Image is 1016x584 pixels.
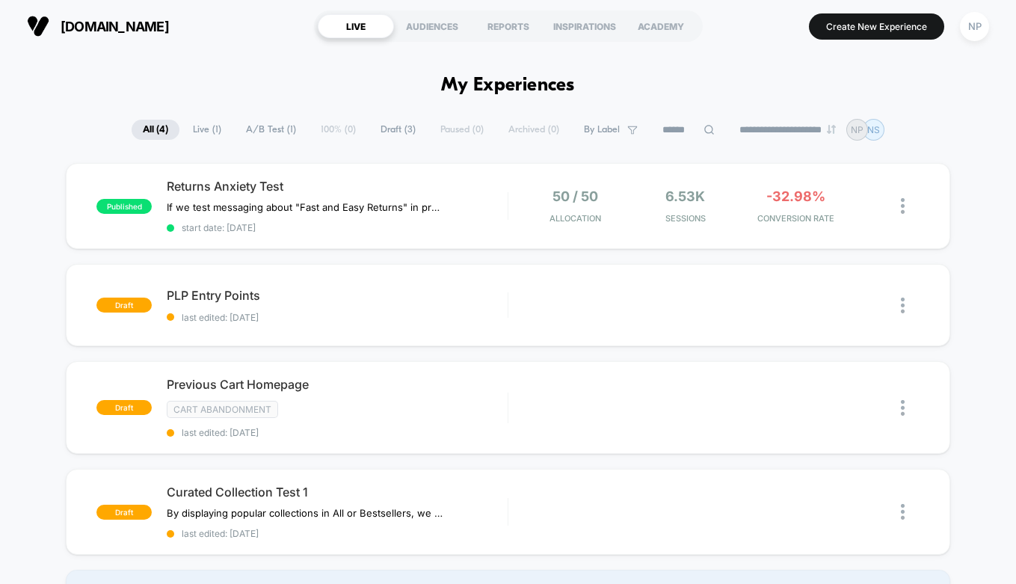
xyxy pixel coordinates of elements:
button: [DOMAIN_NAME] [22,14,173,38]
span: By displaying popular collections in All or Bestsellers, we will increase engagement and decrease... [167,507,444,519]
div: INSPIRATIONS [547,14,623,38]
img: Visually logo [27,15,49,37]
img: close [901,298,905,313]
span: [DOMAIN_NAME] [61,19,169,34]
span: A/B Test ( 1 ) [235,120,307,140]
div: REPORTS [470,14,547,38]
p: NP [851,124,863,135]
span: Curated Collection Test 1 [167,485,507,500]
span: Sessions [634,213,737,224]
span: Returns Anxiety Test [167,179,507,194]
span: Draft ( 3 ) [369,120,427,140]
span: draft [96,505,152,520]
span: By Label [584,124,620,135]
p: NS [867,124,880,135]
div: NP [960,12,989,41]
span: last edited: [DATE] [167,528,507,539]
img: end [827,125,836,134]
img: close [901,504,905,520]
span: start date: [DATE] [167,222,507,233]
span: last edited: [DATE] [167,427,507,438]
span: All ( 4 ) [132,120,179,140]
span: PLP Entry Points [167,288,507,303]
span: published [96,199,152,214]
div: LIVE [318,14,394,38]
button: NP [955,11,994,42]
span: -32.98% [766,188,825,204]
span: If we test messaging about "Fast and Easy Returns" in proximity to ATC, users will feel reassured... [167,201,444,213]
span: 50 / 50 [552,188,598,204]
div: AUDIENCES [394,14,470,38]
button: Create New Experience [809,13,944,40]
img: close [901,400,905,416]
span: draft [96,298,152,313]
span: Live ( 1 ) [182,120,233,140]
div: ACADEMY [623,14,699,38]
h1: My Experiences [441,75,575,96]
span: Allocation [549,213,601,224]
span: Previous Cart Homepage [167,377,507,392]
span: last edited: [DATE] [167,312,507,323]
span: draft [96,400,152,415]
span: CONVERSION RATE [745,213,848,224]
img: close [901,198,905,214]
span: Cart Abandonment [167,401,278,418]
span: 6.53k [665,188,705,204]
